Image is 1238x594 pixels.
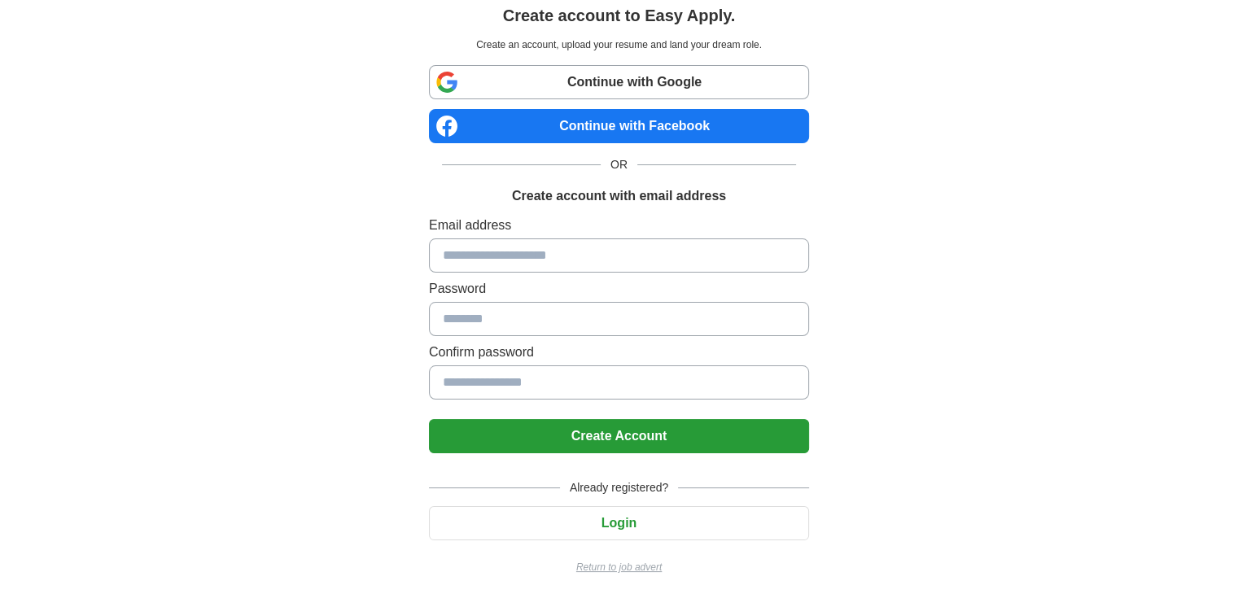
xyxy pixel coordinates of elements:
[432,37,806,52] p: Create an account, upload your resume and land your dream role.
[429,109,809,143] a: Continue with Facebook
[429,560,809,574] a: Return to job advert
[503,3,736,28] h1: Create account to Easy Apply.
[429,279,809,299] label: Password
[429,343,809,362] label: Confirm password
[429,506,809,540] button: Login
[601,156,637,173] span: OR
[429,65,809,99] a: Continue with Google
[429,516,809,530] a: Login
[429,419,809,453] button: Create Account
[429,216,809,235] label: Email address
[512,186,726,206] h1: Create account with email address
[560,479,678,496] span: Already registered?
